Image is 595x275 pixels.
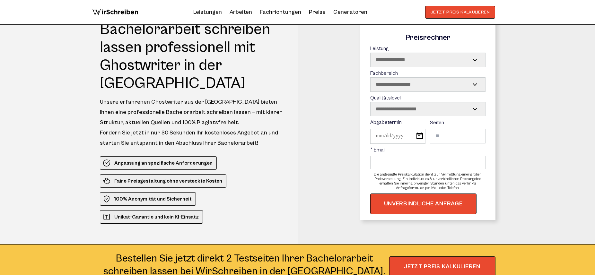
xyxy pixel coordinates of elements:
[370,33,486,214] form: Contact form
[370,193,477,214] button: UNVERBINDLICHE ANFRAGE
[370,95,486,116] label: Qualitätslevel
[103,213,110,221] img: Unikat-Garantie und kein KI-Einsatz
[103,177,110,185] img: Faire Preisgestaltung ohne versteckte Kosten
[333,7,367,17] a: Generatoren
[370,147,486,169] label: * Email
[384,200,463,208] span: UNVERBINDLICHE ANFRAGE
[260,7,301,17] a: Fachrichtungen
[100,97,286,148] div: Unsere erfahrenen Ghostwriter aus der [GEOGRAPHIC_DATA] bieten Ihnen eine professionelle Bachelor...
[370,129,425,144] input: Abgabetermin
[193,7,222,17] a: Leistungen
[371,102,485,116] select: Qualitätslevel
[100,21,286,92] h1: Bachelorarbeit schreiben lassen professionell mit Ghostwriter in der [GEOGRAPHIC_DATA]
[430,120,444,125] span: Seiten
[100,174,226,188] li: Faire Preisgestaltung ohne versteckte Kosten
[100,210,203,224] li: Unikat-Garantie und kein KI-Einsatz
[371,78,485,91] select: Fachbereich
[370,156,486,169] input: * Email
[370,46,486,67] label: Leistung
[370,119,425,144] label: Abgabetermin
[371,53,485,66] select: Leistung
[92,6,138,19] img: logo wirschreiben
[309,9,326,15] a: Preise
[100,192,196,206] li: 100% Anonymität und Sicherheit
[370,33,486,42] div: Preisrechner
[103,159,110,167] img: Anpassung an spezifische Anforderungen
[103,195,110,203] img: 100% Anonymität und Sicherheit
[100,156,217,170] li: Anpassung an spezifische Anforderungen
[425,6,495,19] button: JETZT PREIS KALKULIEREN
[370,70,486,92] label: Fachbereich
[230,7,252,17] a: Arbeiten
[370,172,486,190] div: Die angezeigte Preiskalkulation dient zur Vermittlung einer groben Preisvorstellung. Ein individu...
